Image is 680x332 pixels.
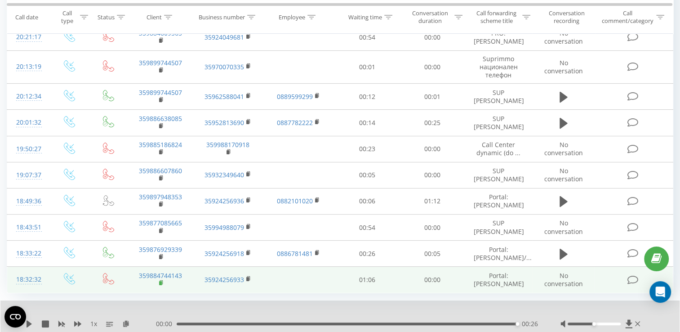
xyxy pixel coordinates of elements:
[277,118,313,127] a: 0887782222
[204,275,244,284] a: 35924256933
[335,267,400,293] td: 01:06
[139,88,182,97] a: 359899744507
[139,29,182,37] a: 359884609565
[348,13,382,21] div: Waiting time
[335,188,400,214] td: 00:06
[465,215,532,241] td: SUP [PERSON_NAME]
[544,219,583,235] span: No conversation
[16,140,40,158] div: 19:50:27
[4,306,26,328] button: Open CMP widget
[465,84,532,110] td: SUP [PERSON_NAME]
[139,219,182,227] a: 359877085665
[139,58,182,67] a: 359899744507
[400,50,465,84] td: 00:00
[206,140,249,149] a: 359988170918
[400,215,465,241] td: 00:00
[16,166,40,184] div: 19:07:37
[400,24,465,50] td: 00:00
[400,110,465,136] td: 00:25
[204,33,244,41] a: 35924049681
[544,140,583,157] span: No conversation
[139,193,182,201] a: 359897948353
[147,13,162,21] div: Client
[335,162,400,188] td: 00:05
[335,241,400,267] td: 00:26
[139,271,182,280] a: 359884744143
[277,92,313,101] a: 0889599299
[204,249,244,258] a: 35924256918
[139,140,182,149] a: 359885186824
[199,13,245,21] div: Business number
[592,322,596,326] div: Accessibility label
[335,50,400,84] td: 00:01
[400,162,465,188] td: 00:00
[16,114,40,131] div: 20:01:32
[204,118,244,127] a: 35952813690
[98,13,115,21] div: Status
[522,319,538,328] span: 00:26
[335,110,400,136] td: 00:14
[544,58,583,75] span: No conversation
[277,197,313,205] a: 0882101020
[204,170,244,179] a: 35932349640
[16,271,40,288] div: 18:32:32
[400,241,465,267] td: 00:05
[335,136,400,162] td: 00:23
[465,188,532,214] td: Portal: [PERSON_NAME]
[473,9,520,25] div: Call forwarding scheme title
[544,166,583,183] span: No conversation
[139,114,182,123] a: 359886638085
[204,63,244,71] a: 35970070335
[400,136,465,162] td: 00:00
[156,319,177,328] span: 00:00
[16,193,40,210] div: 18:49:36
[90,319,97,328] span: 1 x
[204,92,244,101] a: 35962588041
[15,13,38,21] div: Call date
[516,322,519,326] div: Accessibility label
[139,245,182,254] a: 359876929339
[335,24,400,50] td: 00:54
[474,245,532,262] span: Portal: [PERSON_NAME]/...
[541,9,593,25] div: Conversation recording
[400,84,465,110] td: 00:01
[649,281,671,303] div: Open Intercom Messenger
[16,58,40,76] div: 20:13:19
[476,140,520,157] span: Call Center dynamic (do ...
[204,197,244,205] a: 35924256936
[465,24,532,50] td: PRO: [PERSON_NAME]
[400,267,465,293] td: 00:00
[601,9,654,25] div: Call comment/category
[465,50,532,84] td: Suprimmo национален телефон
[400,188,465,214] td: 01:12
[204,223,244,232] a: 35994988079
[544,271,583,288] span: No conversation
[335,215,400,241] td: 00:54
[57,9,78,25] div: Call type
[335,84,400,110] td: 00:12
[279,13,305,21] div: Employee
[139,166,182,175] a: 359886607860
[277,249,313,258] a: 0886781481
[465,110,532,136] td: SUP [PERSON_NAME]
[465,162,532,188] td: SUP [PERSON_NAME]
[544,29,583,45] span: No conversation
[16,245,40,262] div: 18:33:22
[16,219,40,236] div: 18:43:51
[408,9,452,25] div: Conversation duration
[16,28,40,46] div: 20:21:17
[465,267,532,293] td: Portal: [PERSON_NAME]
[16,88,40,105] div: 20:12:34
